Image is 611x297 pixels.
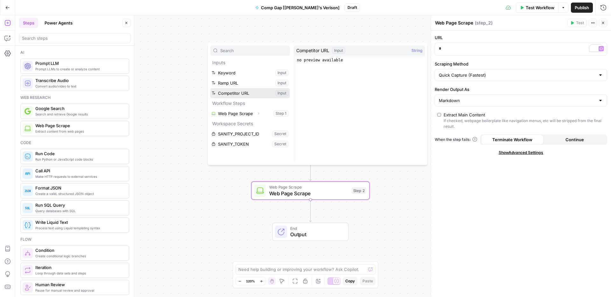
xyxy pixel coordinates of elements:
[492,136,532,143] span: Terminate Workflow
[565,136,584,143] span: Continue
[435,61,607,67] label: Scraping Method
[35,129,124,134] span: Extract content from web pages
[444,112,485,118] div: Extract Main Content
[296,47,329,54] span: Competitor URL
[210,129,290,139] button: Select variable SANITY_PROJECT_ID
[269,190,349,197] span: Web Page Scrape
[343,277,357,285] button: Copy
[575,4,589,11] span: Publish
[35,112,124,117] span: Search and retrieve Google results
[251,3,343,13] button: Comp Gap [[PERSON_NAME]'s Verison]
[411,47,422,54] span: String
[35,150,124,157] span: Run Code
[20,140,129,146] div: Code
[290,231,342,238] span: Output
[475,20,493,26] span: ( step_2 )
[210,108,290,119] button: Select variable Web Page Scrape
[435,20,473,26] textarea: Web Page Scrape
[526,4,554,11] span: Test Workflow
[544,135,606,145] button: Continue
[19,18,38,28] button: Steps
[210,88,290,98] button: Select variable Competitor URL
[435,137,477,142] a: When the step fails:
[444,118,605,129] div: If checked, webpage boilerplate like navigation menus, etc will be stripped from the final result.
[35,174,124,179] span: Make HTTP requests to external services
[220,47,287,54] input: Search
[210,139,290,149] button: Select variable SANITY_TOKEN
[35,66,124,72] span: Prompt LLMs to create or analyze content
[22,35,128,41] input: Search steps
[35,77,124,84] span: Transcribe Audio
[210,68,290,78] button: Select variable Keyword
[251,223,370,241] div: EndOutput
[210,78,290,88] button: Select variable Ramp URL
[35,60,124,66] span: Prompt LLM
[246,279,255,284] span: 120%
[20,50,129,55] div: Ai
[35,84,124,89] span: Convert audio/video to text
[35,105,124,112] span: Google Search
[35,271,124,276] span: Loop through data sets and steps
[35,168,124,174] span: Call API
[20,237,129,242] div: Flow
[35,253,124,259] span: Create conditional logic branches
[309,159,312,181] g: Edge from step_1 to step_2
[435,34,607,41] label: URL
[362,278,373,284] span: Paste
[41,18,76,28] button: Power Agents
[35,264,124,271] span: Iteration
[348,5,357,10] span: Draft
[35,247,124,253] span: Condition
[210,119,290,129] p: Workspace Secrets
[35,219,124,225] span: Write Liquid Text
[435,86,607,93] label: Render Output As
[35,202,124,208] span: Run SQL Query
[210,98,290,108] p: Workflow Steps
[439,72,595,78] input: Quick Capture (Fastest)
[35,225,124,231] span: Process text using Liquid templating syntax
[35,288,124,293] span: Pause for manual review and approval
[516,3,558,13] button: Test Workflow
[499,150,543,155] span: Show Advanced Settings
[290,225,342,231] span: End
[35,157,124,162] span: Run Python or JavaScript code blocks
[35,281,124,288] span: Human Review
[439,97,595,104] input: Markdown
[20,95,129,100] div: Web research
[35,122,124,129] span: Web Page Scrape
[435,43,607,55] div: To enrich screen reader interactions, please activate Accessibility in Grammarly extension settings
[567,19,587,27] button: Test
[332,47,345,54] div: Input
[35,191,124,196] span: Create a valid, structured JSON object
[345,278,355,284] span: Copy
[309,200,312,222] g: Edge from step_2 to end
[261,4,340,11] span: Comp Gap [[PERSON_NAME]'s Verison]
[576,20,584,26] span: Test
[269,184,349,190] span: Web Page Scrape
[352,187,366,194] div: Step 2
[360,277,376,285] button: Paste
[571,3,593,13] button: Publish
[437,113,441,117] input: Extract Main ContentIf checked, webpage boilerplate like navigation menus, etc will be stripped f...
[251,182,370,200] div: Web Page ScrapeWeb Page ScrapeStep 2
[35,185,124,191] span: Format JSON
[210,58,290,68] p: Inputs
[35,208,124,213] span: Query databases with SQL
